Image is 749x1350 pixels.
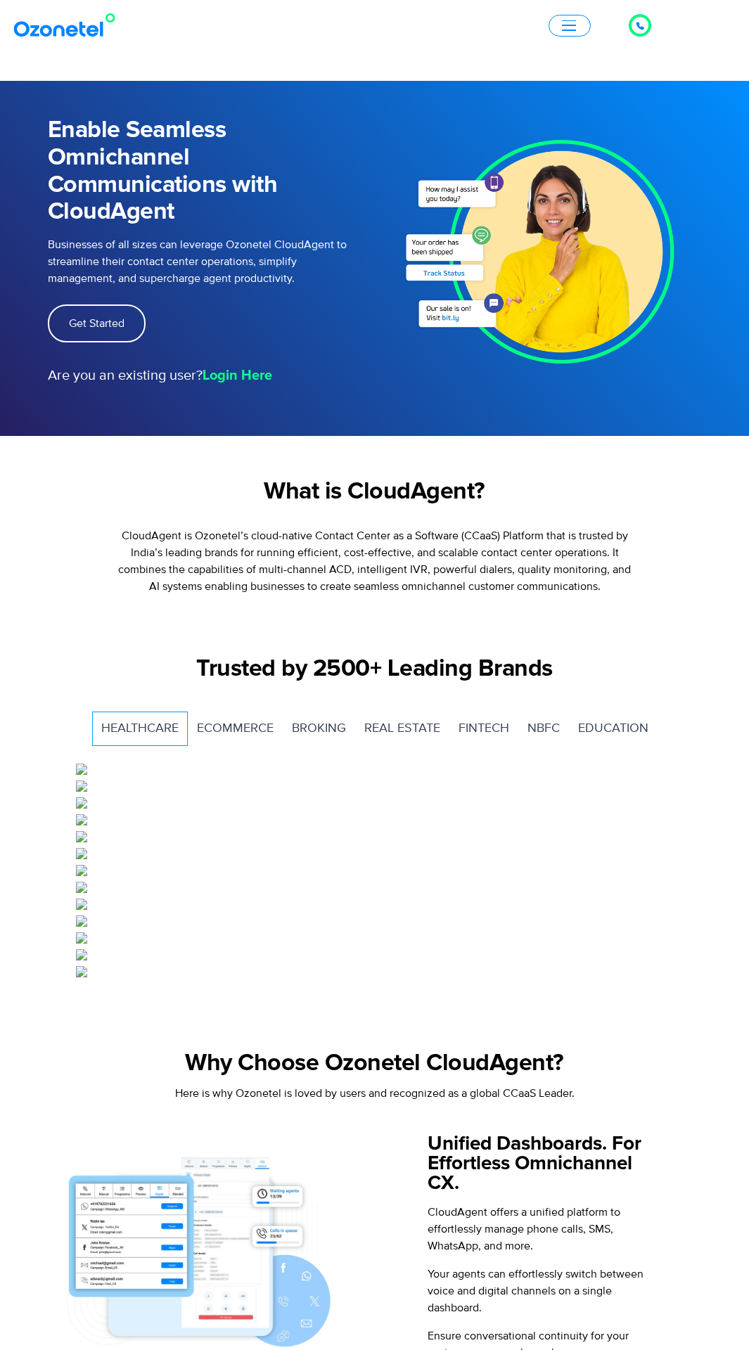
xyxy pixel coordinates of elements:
p: Businesses of all sizes can leverage Ozonetel CloudAgent to streamline their contact center opera... [48,236,354,287]
h2: What is CloudAgent? [113,478,636,506]
span: CloudAgent offers a unified platform to effortlessly manage phone calls, SMS, WhatsApp, and more. [428,1205,620,1253]
img: Rainbow.jpg [76,764,87,775]
a: Ecommerce [188,712,283,746]
span: Here is why Ozonetel is loved by users and recognized as a global CCaaS Leader. [175,1086,575,1100]
h2: Trusted by 2500+ Leading Brands [55,655,695,683]
img: protea.jpg [76,865,87,876]
img: pharmeasy.jpg [76,831,87,842]
img: pathlabs.jpg [76,814,87,825]
img: healthians.jpg [76,797,87,809]
img: sun.jpg [76,882,87,893]
img: practo.jpg [76,848,87,859]
img: toothsi.jpg [76,915,87,927]
img: tata1mg.jpg [76,899,87,910]
h5: Unified Dashboards. For Effortless Omnichannel CX. [428,1134,658,1193]
a: NBFC [518,712,569,746]
p: CloudAgent is Ozonetel’s cloud-native Contact Center as a Software (CCaaS) Platform that is trust... [113,527,636,595]
strong: Login Here [203,368,272,382]
span: Your agents can effortlessly switch between voice and digital channels on a single dashboard. [428,1267,644,1315]
a: Broking [283,712,355,746]
h2: Why Choose Ozonetel CloudAgent? [48,1050,702,1078]
img: abbott.jpg [76,949,87,960]
img: apollo.jpg [76,780,87,792]
a: Fintech [449,712,518,746]
p: Are you an existing user? [48,365,354,386]
a: Healthcare [92,712,188,746]
a: Login Here [203,365,272,386]
img: apollohospitals.jpg [76,966,87,977]
h1: Enable Seamless Omnichannel Communications with CloudAgent [48,117,354,226]
span: Get Started [69,318,124,329]
img: redcliffelabs.jpg [76,932,87,944]
a: Real Estate [355,712,449,746]
a: Education [569,712,658,746]
a: Get Started [48,304,146,342]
